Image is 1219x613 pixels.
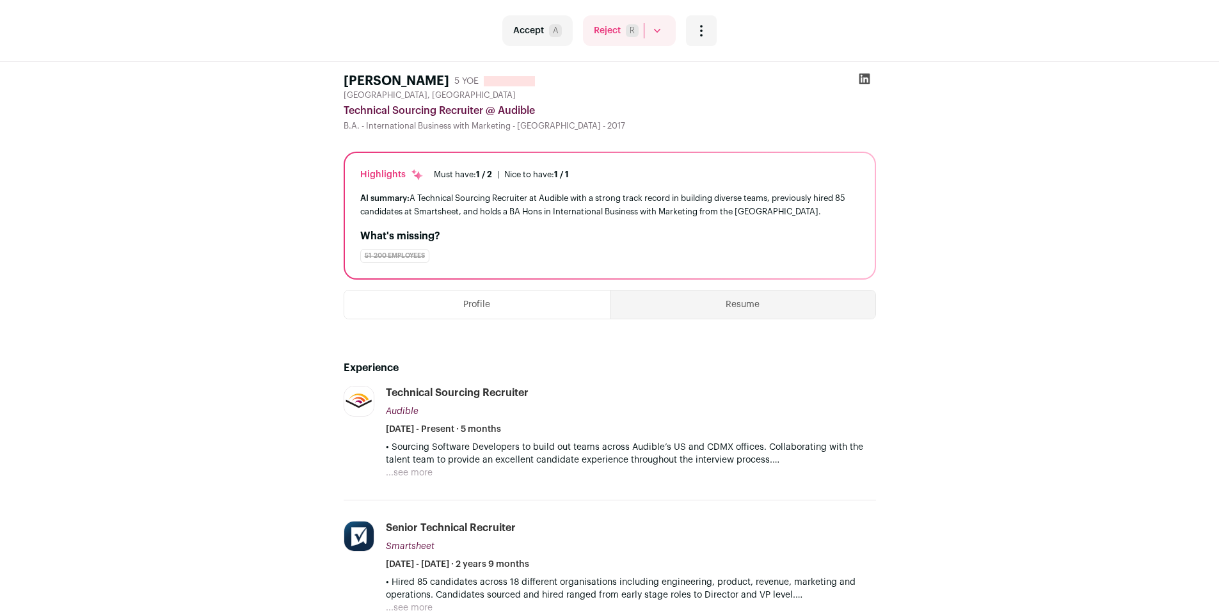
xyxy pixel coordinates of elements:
[344,360,876,376] h2: Experience
[360,228,859,244] h2: What's missing?
[360,168,424,181] div: Highlights
[360,249,429,263] div: 51-200 employees
[386,521,516,535] div: Senior Technical Recruiter
[344,90,516,100] span: [GEOGRAPHIC_DATA], [GEOGRAPHIC_DATA]
[549,24,562,37] span: A
[386,423,501,436] span: [DATE] - Present · 5 months
[476,170,492,179] span: 1 / 2
[502,15,573,46] button: AcceptA
[344,72,449,90] h1: [PERSON_NAME]
[386,542,434,551] span: Smartsheet
[504,170,569,180] div: Nice to have:
[386,441,876,466] p: • Sourcing Software Developers to build out teams across Audible’s US and CDMX offices. Collabora...
[610,291,875,319] button: Resume
[554,170,569,179] span: 1 / 1
[626,24,639,37] span: R
[454,75,479,88] div: 5 YOE
[360,194,410,202] span: AI summary:
[386,576,876,601] p: • Hired 85 candidates across 18 different organisations including engineering, product, revenue, ...
[360,191,859,218] div: A Technical Sourcing Recruiter at Audible with a strong track record in building diverse teams, p...
[386,407,418,416] span: Audible
[344,386,374,416] img: be29a1b5ae22d02244f503f556bc683cf76da875e546e0d648f2c7622d2f5db2.jpg
[344,103,876,118] div: Technical Sourcing Recruiter @ Audible
[386,386,529,400] div: Technical Sourcing Recruiter
[686,15,717,46] button: Open dropdown
[344,521,374,551] img: 6e22a23c88d364fa56cb5ca38728e847212af0dfade4f7b8621d2f592a6c2326.jpg
[583,15,676,46] button: RejectR
[344,291,610,319] button: Profile
[344,121,876,131] div: B.A. - International Business with Marketing - [GEOGRAPHIC_DATA] - 2017
[434,170,569,180] ul: |
[386,466,433,479] button: ...see more
[386,558,529,571] span: [DATE] - [DATE] · 2 years 9 months
[434,170,492,180] div: Must have:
